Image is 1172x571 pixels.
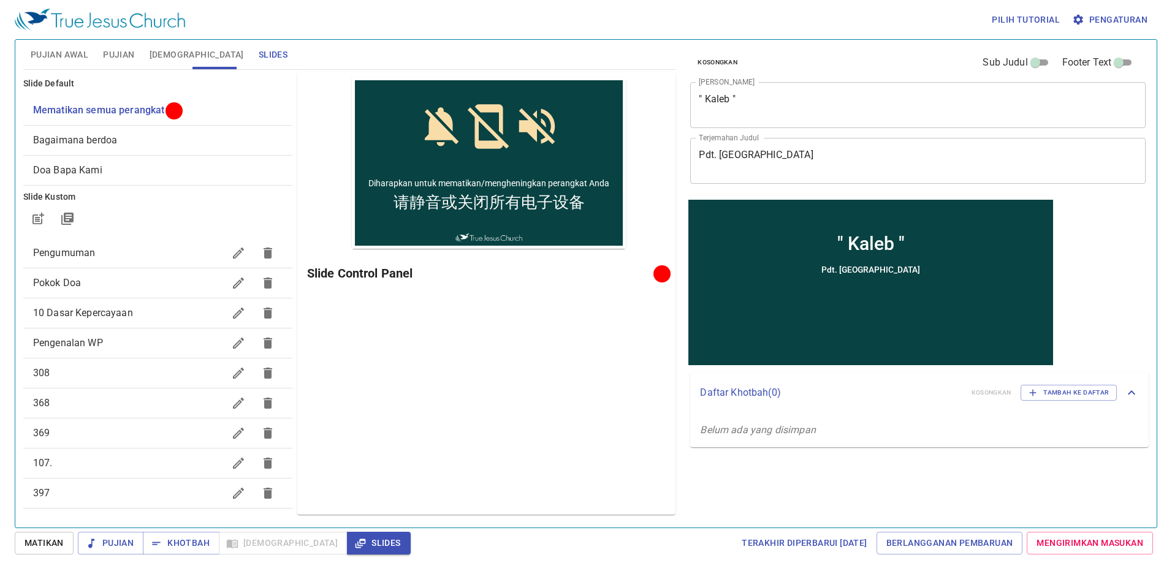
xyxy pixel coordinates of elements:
span: 请静音或关闭所有电子设备 [42,115,233,136]
div: 308 [23,358,292,388]
span: Kosongkan [698,57,737,68]
span: Slides [259,47,287,62]
img: True Jesus Church [15,9,185,31]
span: [object Object] [33,104,165,116]
span: Pujian [88,535,134,551]
textarea: " Kaleb " [699,93,1137,116]
h6: Slide Kustom [23,191,292,204]
span: Footer Text [1062,55,1112,70]
span: Sub Judul [983,55,1027,70]
span: Matikan [25,535,64,551]
span: Pilih tutorial [992,12,1060,28]
span: [object Object] [33,134,117,146]
span: [DEMOGRAPHIC_DATA] [150,47,244,62]
button: Slides [347,532,410,554]
div: Pengenalan WP [23,328,292,358]
div: Bagaimana berdoa [23,126,292,155]
span: Mengirimkan Masukan [1037,535,1143,551]
div: 107. [23,448,292,478]
a: Terakhir Diperbarui [DATE] [737,532,872,554]
span: Tambah ke Daftar [1029,387,1109,398]
span: 368 [33,397,50,409]
span: 397 [33,487,50,499]
button: Kosongkan [690,55,745,70]
span: [object Object] [33,164,102,176]
span: Pujian Awal [31,47,88,62]
div: 397 [23,478,292,508]
span: Khotbah [153,535,210,551]
span: Pokok Doa [33,277,81,289]
div: Daftar Khotbah(0)KosongkanTambah ke Daftar [690,372,1149,413]
span: Pujian [103,47,134,62]
textarea: Pdt. [GEOGRAPHIC_DATA] [699,149,1137,172]
span: 10 Dasar Kepercayaan [33,307,133,319]
iframe: from-child [685,197,1056,368]
button: Matikan [15,532,74,554]
p: Daftar Khotbah ( 0 ) [700,385,961,400]
span: Pengaturan [1075,12,1147,28]
button: Tambah ke Daftar [1021,385,1117,401]
div: Pokok Doa [23,268,292,298]
h6: Slide Control Panel [307,263,658,283]
span: 3 [33,517,39,529]
div: Mematikan semua perangkat [23,96,292,125]
button: Pilih tutorial [987,9,1065,31]
div: 368 [23,388,292,418]
div: 3 [23,509,292,538]
span: Terakhir Diperbarui [DATE] [742,535,867,551]
div: Pengumuman [23,238,292,268]
a: Berlangganan Pembaruan [877,532,1023,554]
h6: Slide Default [23,77,292,91]
button: Pengaturan [1070,9,1152,31]
span: Pengumuman [33,247,96,259]
span: Slides [357,535,400,551]
button: Pujian [78,532,143,554]
span: 308 [33,367,50,379]
div: Doa Bapa Kami [23,156,292,185]
div: 10 Dasar Kepercayaan [23,298,292,328]
i: Belum ada yang disimpan [700,424,815,436]
div: 369 [23,418,292,448]
img: True Jesus Church [104,156,170,165]
button: Khotbah [143,532,219,554]
span: 107. [33,457,53,469]
a: Mengirimkan Masukan [1027,532,1153,554]
span: Pengenalan WP [33,337,103,349]
span: 369 [33,427,50,439]
span: Diharapkan untuk mematikan/mengheningkan perangkat Anda [17,101,257,111]
span: Berlangganan Pembaruan [886,535,1013,551]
